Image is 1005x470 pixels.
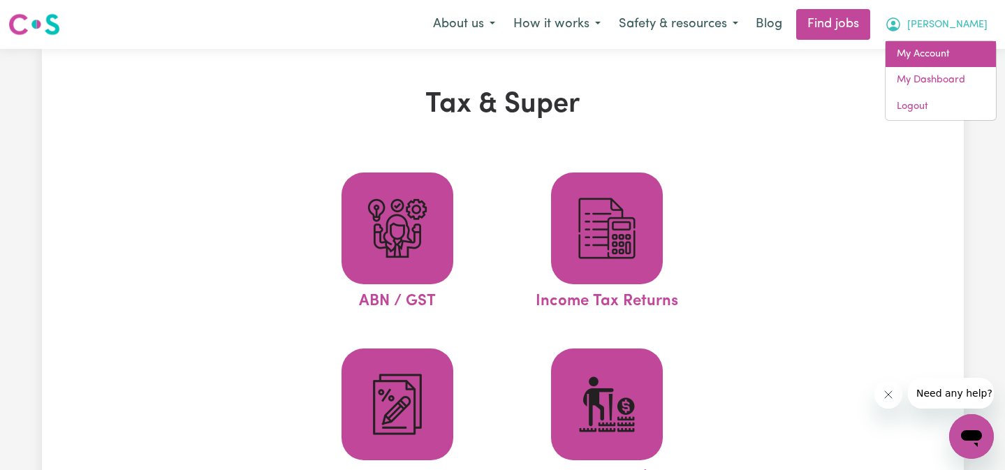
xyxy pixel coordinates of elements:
[506,172,707,314] a: Income Tax Returns
[610,10,747,39] button: Safety & resources
[424,10,504,39] button: About us
[876,10,997,39] button: My Account
[886,94,996,120] a: Logout
[907,17,988,33] span: [PERSON_NAME]
[8,12,60,37] img: Careseekers logo
[359,284,436,314] span: ABN / GST
[908,378,994,409] iframe: Message from company
[204,88,802,122] h1: Tax & Super
[796,9,870,40] a: Find jobs
[886,41,996,68] a: My Account
[874,381,902,409] iframe: Close message
[949,414,994,459] iframe: Button to launch messaging window
[504,10,610,39] button: How it works
[885,41,997,121] div: My Account
[886,67,996,94] a: My Dashboard
[747,9,791,40] a: Blog
[536,284,678,314] span: Income Tax Returns
[297,172,498,314] a: ABN / GST
[8,8,60,41] a: Careseekers logo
